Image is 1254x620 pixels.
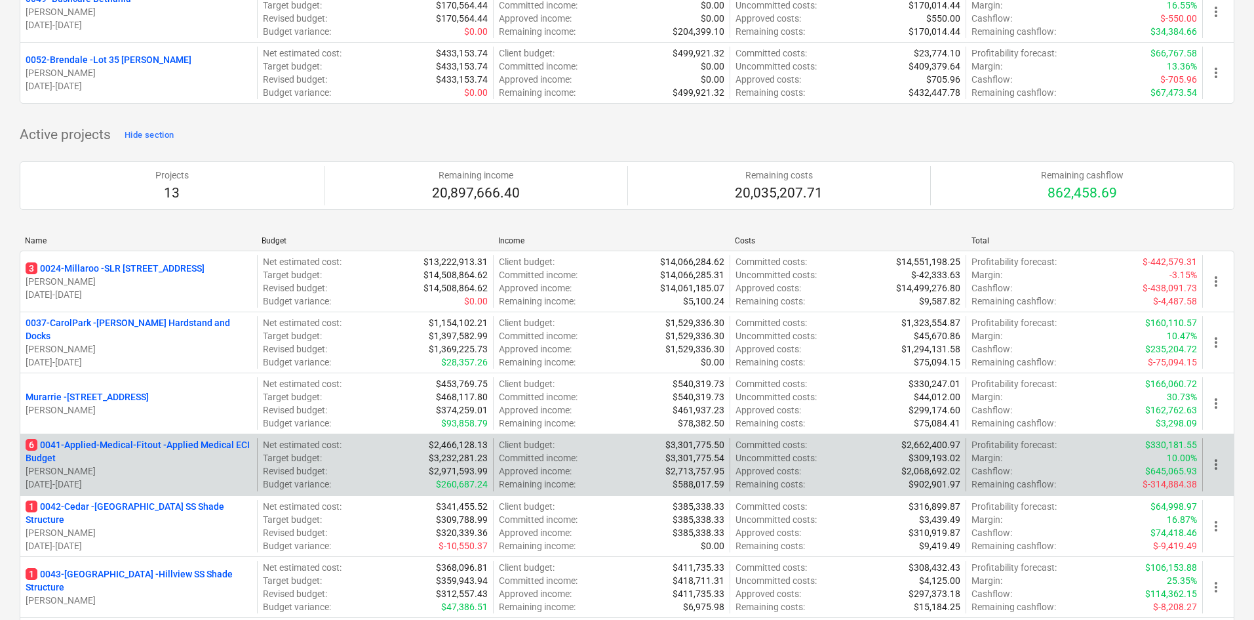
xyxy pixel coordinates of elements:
[499,587,572,600] p: Approved income :
[1145,316,1197,329] p: $160,110.57
[1208,274,1224,289] span: more_vert
[263,255,342,268] p: Net estimated cost :
[429,438,488,451] p: $2,466,128.13
[432,169,520,182] p: Remaining income
[971,561,1057,574] p: Profitability forecast :
[26,539,252,552] p: [DATE] - [DATE]
[735,255,807,268] p: Committed costs :
[26,438,252,465] p: 0041-Applied-Medical-Fitout - Applied Medical ECI Budget
[914,390,960,403] p: $44,012.00
[441,417,488,430] p: $93,858.79
[660,281,724,295] p: $14,061,185.07
[499,60,578,73] p: Committed income :
[673,47,724,60] p: $499,921.32
[971,478,1056,491] p: Remaining cashflow :
[673,587,724,600] p: $411,735.33
[1145,403,1197,417] p: $162,762.63
[678,417,724,430] p: $78,382.50
[735,25,805,38] p: Remaining costs :
[926,12,960,25] p: $550.00
[909,25,960,38] p: $170,014.44
[499,438,555,451] p: Client budget :
[263,403,327,417] p: Revised budget :
[26,403,252,417] p: [PERSON_NAME]
[423,268,488,281] p: $14,508,864.62
[1169,268,1197,281] p: -3.15%
[26,501,37,512] span: 1
[735,478,805,491] p: Remaining costs :
[971,295,1056,308] p: Remaining cashflow :
[1145,587,1197,600] p: $114,362.15
[914,417,960,430] p: $75,084.41
[26,356,252,369] p: [DATE] - [DATE]
[499,465,572,478] p: Approved income :
[423,281,488,295] p: $14,508,864.62
[735,12,801,25] p: Approved costs :
[1208,396,1224,411] span: more_vert
[26,500,252,552] div: 10042-Cedar -[GEOGRAPHIC_DATA] SS Shade Structure[PERSON_NAME][DATE]-[DATE]
[735,47,807,60] p: Committed costs :
[909,478,960,491] p: $902,901.97
[1167,390,1197,403] p: 30.73%
[499,295,576,308] p: Remaining income :
[971,574,1002,587] p: Margin :
[971,73,1012,86] p: Cashflow :
[26,438,252,491] div: 60041-Applied-Medical-Fitout -Applied Medical ECI Budget[PERSON_NAME][DATE]-[DATE]
[909,500,960,513] p: $316,899.87
[971,236,1198,245] div: Total
[735,281,801,295] p: Approved costs :
[971,268,1002,281] p: Margin :
[735,316,807,329] p: Committed costs :
[436,377,488,390] p: $453,769.75
[1208,65,1224,81] span: more_vert
[665,342,724,356] p: $1,529,336.30
[432,184,520,203] p: 20,897,666.40
[971,377,1057,390] p: Profitability forecast :
[735,574,817,587] p: Uncommitted costs :
[436,513,488,526] p: $309,788.99
[499,356,576,369] p: Remaining income :
[909,526,960,539] p: $310,919.87
[735,60,817,73] p: Uncommitted costs :
[263,295,331,308] p: Budget variance :
[263,377,342,390] p: Net estimated cost :
[263,316,342,329] p: Net estimated cost :
[25,236,251,245] div: Name
[971,255,1057,268] p: Profitability forecast :
[1150,47,1197,60] p: $66,767.58
[436,390,488,403] p: $468,117.80
[901,438,960,451] p: $2,662,400.97
[1145,438,1197,451] p: $330,181.55
[701,73,724,86] p: $0.00
[673,526,724,539] p: $385,338.33
[26,526,252,539] p: [PERSON_NAME]
[971,316,1057,329] p: Profitability forecast :
[1156,417,1197,430] p: $3,298.09
[971,281,1012,295] p: Cashflow :
[683,295,724,308] p: $5,100.24
[735,86,805,99] p: Remaining costs :
[26,316,252,342] p: 0037-CarolPark - [PERSON_NAME] Hardstand and Docks
[263,356,331,369] p: Budget variance :
[1167,513,1197,526] p: 16.87%
[263,60,322,73] p: Target budget :
[1188,557,1254,620] iframe: Chat Widget
[1150,25,1197,38] p: $34,384.66
[896,281,960,295] p: $14,499,276.80
[971,465,1012,478] p: Cashflow :
[735,390,817,403] p: Uncommitted costs :
[436,561,488,574] p: $368,096.81
[1041,169,1124,182] p: Remaining cashflow
[436,60,488,73] p: $433,153.74
[263,587,327,600] p: Revised budget :
[673,513,724,526] p: $385,338.33
[429,465,488,478] p: $2,971,593.99
[735,451,817,465] p: Uncommitted costs :
[499,500,555,513] p: Client budget :
[26,465,252,478] p: [PERSON_NAME]
[263,600,331,613] p: Budget variance :
[735,268,817,281] p: Uncommitted costs :
[429,451,488,465] p: $3,232,281.23
[735,356,805,369] p: Remaining costs :
[971,25,1056,38] p: Remaining cashflow :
